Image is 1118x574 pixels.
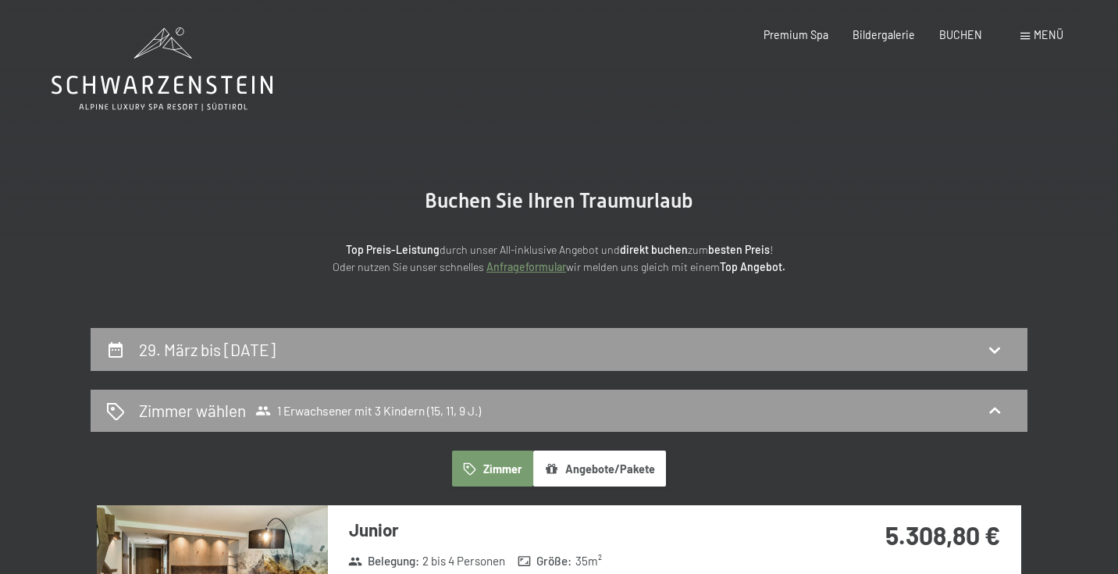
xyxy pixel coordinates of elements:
a: Bildergalerie [853,28,915,41]
a: BUCHEN [939,28,982,41]
strong: Größe : [518,553,572,569]
span: Menü [1034,28,1063,41]
h2: Zimmer wählen [139,399,246,422]
span: 2 bis 4 Personen [422,553,505,569]
span: Buchen Sie Ihren Traumurlaub [425,189,693,212]
h2: 29. März bis [DATE] [139,340,276,359]
strong: 5.308,80 € [885,520,1000,550]
strong: Top Preis-Leistung [346,243,440,256]
strong: Top Angebot. [720,260,785,273]
strong: Belegung : [348,553,419,569]
p: durch unser All-inklusive Angebot und zum ! Oder nutzen Sie unser schnelles wir melden uns gleich... [215,241,903,276]
a: Anfrageformular [486,260,566,273]
button: Angebote/Pakete [533,451,666,487]
strong: direkt buchen [620,243,688,256]
a: Premium Spa [764,28,828,41]
span: 35 m² [575,553,602,569]
button: Zimmer [452,451,533,487]
strong: besten Preis [708,243,770,256]
span: 1 Erwachsener mit 3 Kindern (15, 11, 9 J.) [255,403,481,419]
h3: Junior [349,518,814,542]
